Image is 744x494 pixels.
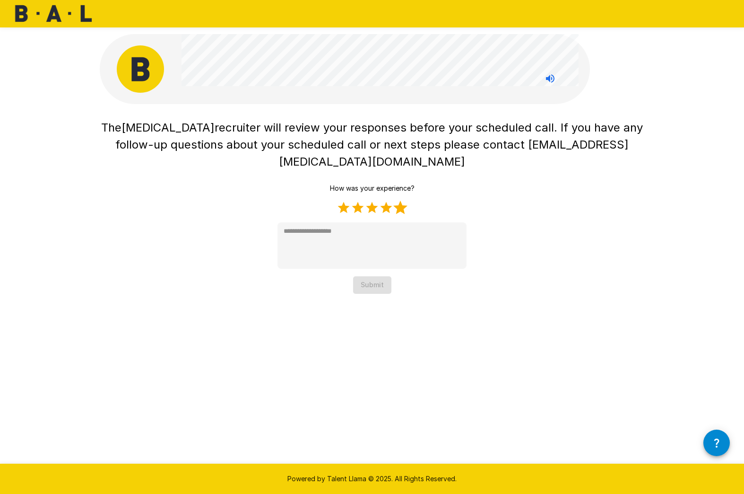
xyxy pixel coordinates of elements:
[115,121,646,168] span: recruiter will review your responses before your scheduled call. If you have any follow-up questi...
[101,121,121,134] span: The
[121,121,215,134] span: [MEDICAL_DATA]
[11,474,733,484] p: Powered by Talent Llama © 2025. All Rights Reserved.
[541,69,560,88] button: Stop reading questions aloud
[330,184,415,193] p: How was your experience?
[117,45,164,93] img: bal_avatar.png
